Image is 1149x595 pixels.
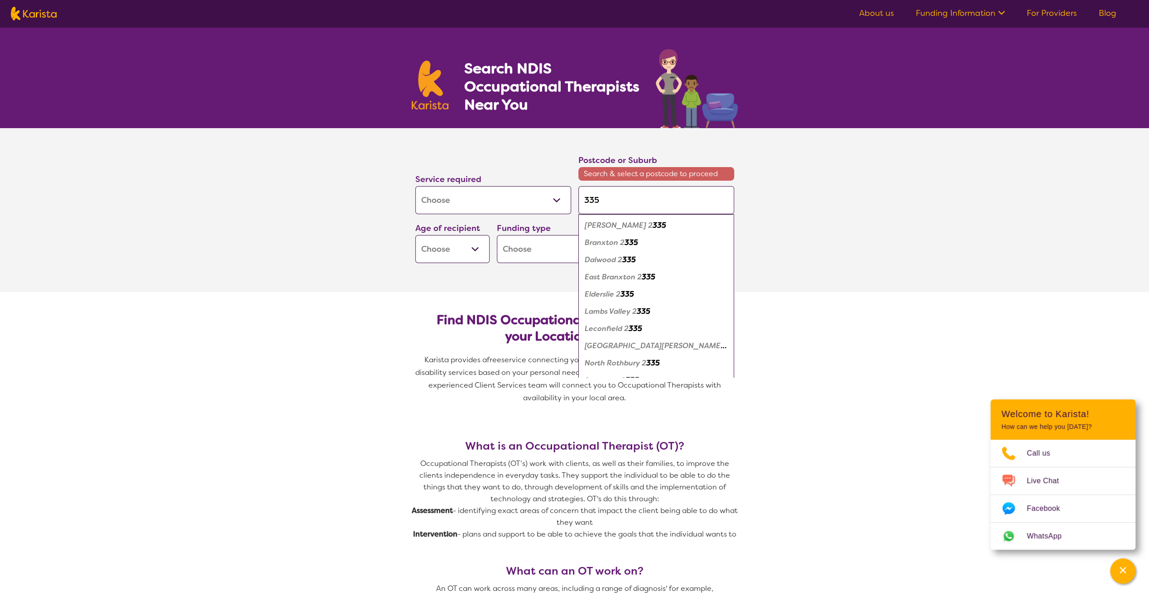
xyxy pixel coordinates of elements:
strong: Assessment [412,506,453,515]
p: Occupational Therapists (OT’s) work with clients, as well as their families, to improve the clien... [412,458,738,505]
div: Lower Belford 2335 [583,337,730,355]
img: Karista logo [412,61,449,110]
em: Stanhope 2 [585,375,625,385]
h2: Find NDIS Occupational Therapists based on your Location & Needs [423,312,727,345]
em: East Branxton 2 [585,272,642,282]
em: North Rothbury 2 [585,358,646,368]
em: 335 [625,238,638,247]
div: Branxton 2335 [583,234,730,251]
label: Service required [415,174,481,185]
strong: Intervention [413,529,457,539]
span: Facebook [1027,502,1071,515]
label: Age of recipient [415,223,480,234]
a: About us [859,8,894,19]
span: Search & select a postcode to proceed [578,167,734,181]
p: How can we help you [DATE]? [1001,423,1125,431]
ul: Choose channel [990,440,1135,550]
em: 335 [646,358,660,368]
label: Postcode or Suburb [578,155,657,166]
em: [GEOGRAPHIC_DATA][PERSON_NAME] 2 [585,341,730,350]
a: Blog [1099,8,1116,19]
span: Call us [1027,446,1061,460]
em: 335 [637,307,650,316]
div: North Rothbury 2335 [583,355,730,372]
div: Channel Menu [990,399,1135,550]
a: Funding Information [916,8,1005,19]
div: Elderslie 2335 [583,286,730,303]
h1: Search NDIS Occupational Therapists Near You [464,59,640,114]
em: Lambs Valley 2 [585,307,637,316]
div: Dalwood 2335 [583,251,730,269]
div: Leconfield 2335 [583,320,730,337]
em: Leconfield 2 [585,324,629,333]
span: WhatsApp [1027,529,1072,543]
em: 335 [653,221,666,230]
p: - plans and support to be able to achieve the goals that the individual wants to [412,528,738,540]
h3: What can an OT work on? [412,565,738,577]
em: 335 [622,255,636,264]
span: service connecting you with Occupational Therapists and other disability services based on your p... [415,355,736,403]
button: Channel Menu [1110,558,1135,584]
h2: Welcome to Karista! [1001,408,1125,419]
label: Funding type [497,223,551,234]
div: Stanhope 2335 [583,372,730,389]
img: occupational-therapy [656,49,738,128]
em: Dalwood 2 [585,255,622,264]
input: Type [578,186,734,214]
span: Live Chat [1027,474,1070,488]
em: 335 [625,375,639,385]
a: For Providers [1027,8,1077,19]
em: 335 [629,324,642,333]
span: free [487,355,501,365]
span: Karista provides a [424,355,487,365]
em: 335 [620,289,634,299]
em: Elderslie 2 [585,289,620,299]
em: 335 [642,272,655,282]
a: Web link opens in a new tab. [990,523,1135,550]
div: Belford 2335 [583,217,730,234]
em: Branxton 2 [585,238,625,247]
div: Lambs Valley 2335 [583,303,730,320]
div: East Branxton 2335 [583,269,730,286]
p: - identifying exact areas of concern that impact the client being able to do what they want [412,505,738,528]
h3: What is an Occupational Therapist (OT)? [412,440,738,452]
em: [PERSON_NAME] 2 [585,221,653,230]
img: Karista logo [11,7,57,20]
